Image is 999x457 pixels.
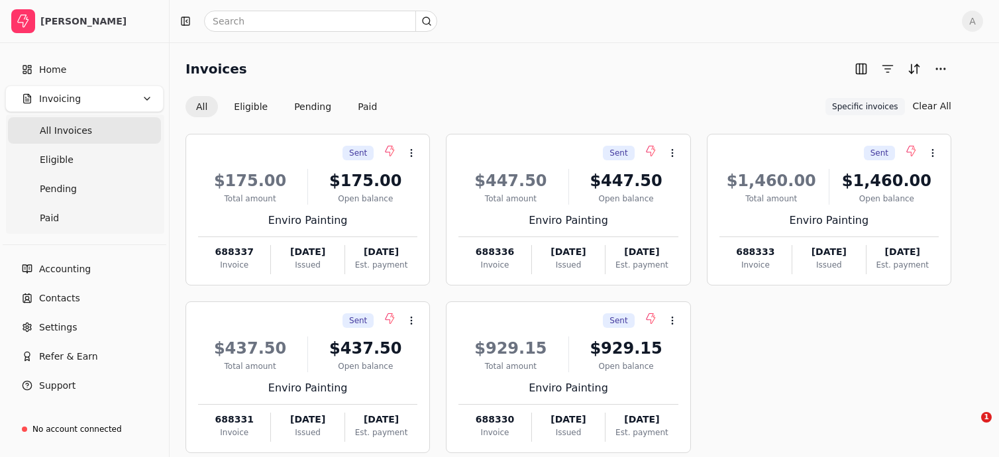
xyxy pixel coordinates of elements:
div: 688337 [198,245,270,259]
div: Enviro Painting [458,213,678,228]
div: 688333 [719,245,792,259]
div: Enviro Painting [198,380,417,396]
span: Pending [40,182,77,196]
div: Issued [792,259,865,271]
div: Open balance [313,360,417,372]
div: [DATE] [605,245,678,259]
div: $447.50 [574,169,678,193]
div: Issued [271,427,344,438]
span: Support [39,379,76,393]
span: Refer & Earn [39,350,98,364]
div: $1,460.00 [835,169,939,193]
a: Pending [8,176,161,202]
div: Est. payment [867,259,939,271]
div: Invoice [458,259,531,271]
div: $929.15 [458,336,562,360]
span: Sent [349,147,367,159]
div: Invoice [458,427,531,438]
span: Paid [40,211,59,225]
h2: Invoices [185,58,247,79]
div: [DATE] [271,413,344,427]
div: Issued [532,259,605,271]
div: Enviro Painting [198,213,417,228]
div: Invoice [198,427,270,438]
div: Open balance [835,193,939,205]
div: Invoice [719,259,792,271]
a: Paid [8,205,161,231]
div: [PERSON_NAME] [40,15,158,28]
a: Eligible [8,146,161,173]
a: Contacts [5,285,164,311]
span: 1 [981,412,992,423]
div: Enviro Painting [719,213,939,228]
button: Clear All [913,95,951,117]
div: Total amount [458,193,562,205]
div: [DATE] [271,245,344,259]
a: No account connected [5,417,164,441]
span: Home [39,63,66,77]
a: Home [5,56,164,83]
button: Paid [347,96,388,117]
a: Settings [5,314,164,340]
button: Refer & Earn [5,343,164,370]
span: Accounting [39,262,91,276]
div: [DATE] [345,413,417,427]
div: Enviro Painting [458,380,678,396]
span: Invoicing [39,92,81,106]
div: $437.50 [198,336,302,360]
span: Sent [609,147,627,159]
div: [DATE] [345,245,417,259]
iframe: Intercom live chat [954,412,986,444]
div: Total amount [458,360,562,372]
span: Specific invoices [832,101,898,113]
button: Specific invoices [825,98,904,115]
span: All Invoices [40,124,92,138]
div: No account connected [32,423,122,435]
div: Invoice filter options [185,96,388,117]
div: $437.50 [313,336,417,360]
div: 688330 [458,413,531,427]
span: Eligible [40,153,74,167]
div: Issued [532,427,605,438]
button: All [185,96,218,117]
span: Sent [609,315,627,327]
div: Open balance [574,360,678,372]
span: Settings [39,321,77,334]
input: Search [204,11,437,32]
div: Total amount [719,193,823,205]
button: Sort [904,58,925,79]
div: $929.15 [574,336,678,360]
div: $175.00 [313,169,417,193]
span: Sent [349,315,367,327]
a: Accounting [5,256,164,282]
button: Invoicing [5,85,164,112]
div: Est. payment [605,259,678,271]
div: Total amount [198,193,302,205]
button: Pending [284,96,342,117]
div: Open balance [574,193,678,205]
div: $175.00 [198,169,302,193]
div: Issued [271,259,344,271]
span: Contacts [39,291,80,305]
button: More [930,58,951,79]
button: Eligible [223,96,278,117]
button: Support [5,372,164,399]
div: Invoice [198,259,270,271]
div: [DATE] [605,413,678,427]
span: Sent [870,147,888,159]
div: $1,460.00 [719,169,823,193]
div: [DATE] [792,245,865,259]
button: A [962,11,983,32]
div: Est. payment [345,259,417,271]
div: Total amount [198,360,302,372]
div: Open balance [313,193,417,205]
div: [DATE] [532,413,605,427]
div: $447.50 [458,169,562,193]
a: All Invoices [8,117,161,144]
div: Est. payment [605,427,678,438]
div: Est. payment [345,427,417,438]
div: 688336 [458,245,531,259]
div: [DATE] [532,245,605,259]
div: 688331 [198,413,270,427]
